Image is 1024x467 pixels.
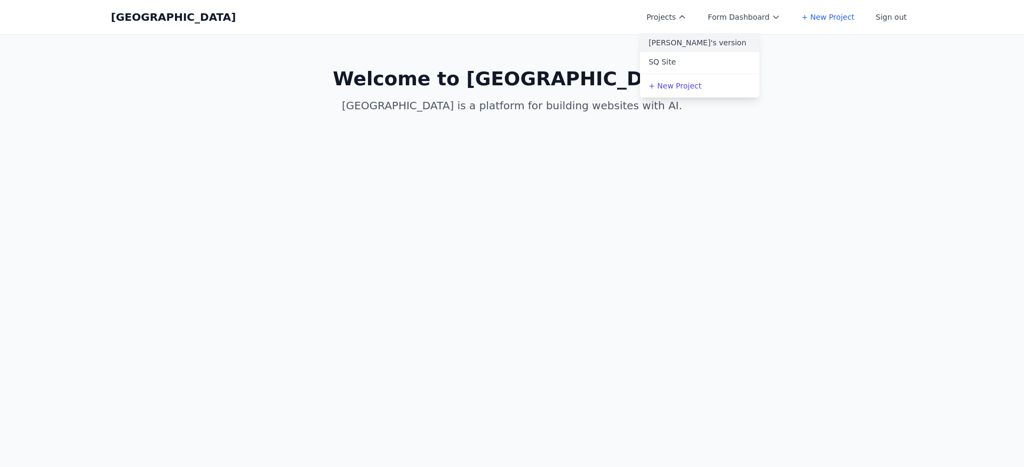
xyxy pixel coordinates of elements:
a: SQ Site [640,52,759,71]
h1: Welcome to [GEOGRAPHIC_DATA] [307,68,717,90]
p: [GEOGRAPHIC_DATA] is a platform for building websites with AI. [307,98,717,113]
a: + New Project [640,76,759,95]
a: [GEOGRAPHIC_DATA] [111,10,236,25]
button: Sign out [869,7,913,27]
button: Projects [640,7,693,27]
a: + New Project [795,7,861,27]
button: Form Dashboard [701,7,787,27]
a: [PERSON_NAME]'s version [640,33,759,52]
